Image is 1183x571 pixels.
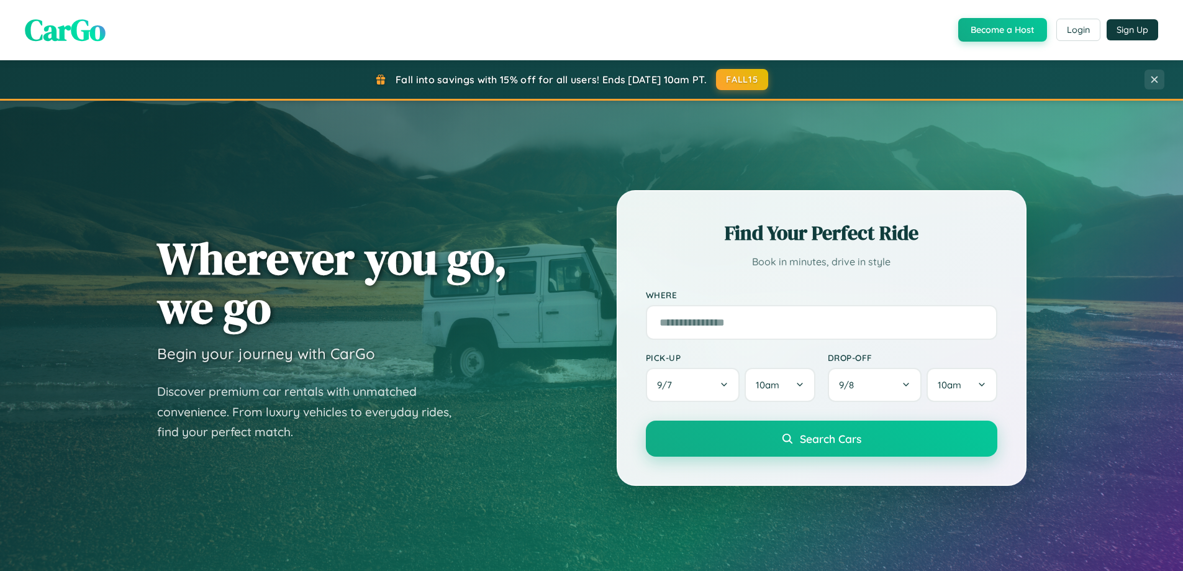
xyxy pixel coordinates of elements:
[1056,19,1100,41] button: Login
[646,253,997,271] p: Book in minutes, drive in style
[938,379,961,391] span: 10am
[958,18,1047,42] button: Become a Host
[756,379,779,391] span: 10am
[157,344,375,363] h3: Begin your journey with CarGo
[839,379,860,391] span: 9 / 8
[396,73,707,86] span: Fall into savings with 15% off for all users! Ends [DATE] 10am PT.
[1107,19,1158,40] button: Sign Up
[646,352,815,363] label: Pick-up
[157,234,507,332] h1: Wherever you go, we go
[157,381,468,442] p: Discover premium car rentals with unmatched convenience. From luxury vehicles to everyday rides, ...
[800,432,861,445] span: Search Cars
[25,9,106,50] span: CarGo
[927,368,997,402] button: 10am
[657,379,678,391] span: 9 / 7
[828,368,922,402] button: 9/8
[646,421,997,457] button: Search Cars
[716,69,768,90] button: FALL15
[828,352,997,363] label: Drop-off
[646,219,997,247] h2: Find Your Perfect Ride
[646,368,740,402] button: 9/7
[745,368,815,402] button: 10am
[646,290,997,300] label: Where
